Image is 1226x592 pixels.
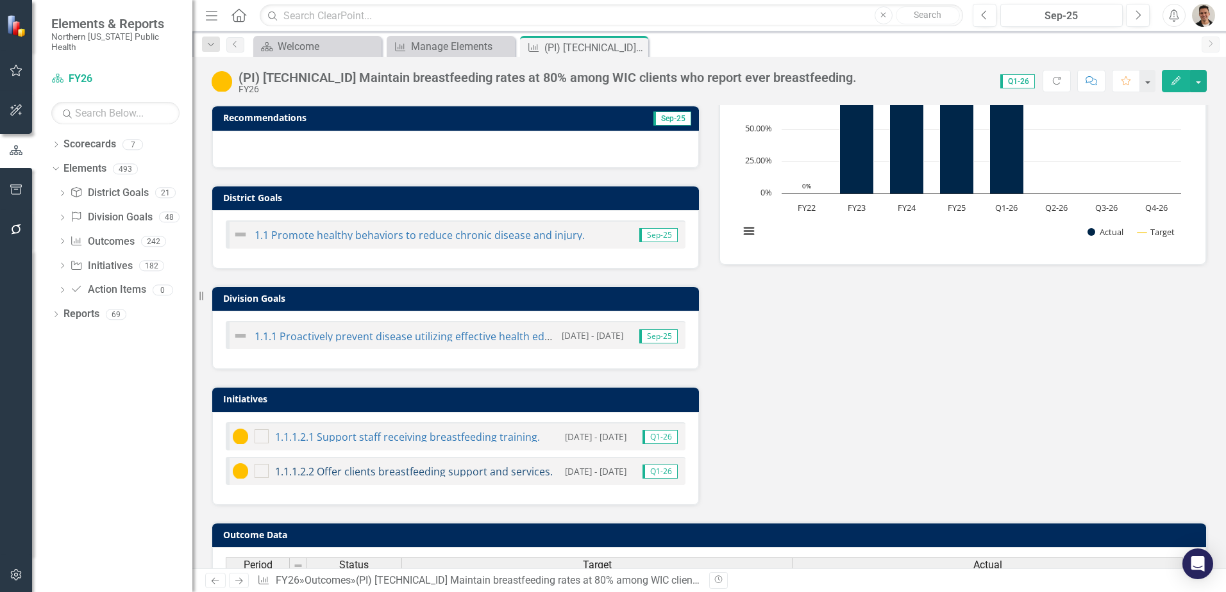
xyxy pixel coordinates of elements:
[239,70,857,85] div: (PI) [TECHNICAL_ID] Maintain breastfeeding rates at 80% among WIC clients who report ever breastf...
[740,222,758,240] button: View chart menu, Chart
[155,188,176,199] div: 21
[565,431,626,443] small: [DATE] - [DATE]
[1145,202,1168,213] text: Q4-26
[106,309,126,320] div: 69
[223,530,1200,539] h3: Outcome Data
[239,85,857,94] div: FY26
[153,284,173,295] div: 0
[1000,4,1123,27] button: Sep-25
[896,6,960,24] button: Search
[159,212,180,223] div: 48
[390,38,512,54] a: Manage Elements
[802,181,811,190] text: 0%
[212,71,232,92] img: In Progress
[275,430,540,444] a: 1.1.1.2.1 Support staff receiving breastfeeding training.
[914,10,941,20] span: Search
[141,236,166,247] div: 242
[233,227,248,242] img: Not Defined
[51,16,180,31] span: Elements & Reports
[233,463,248,479] img: In Progress
[642,430,678,444] span: Q1-26
[70,186,148,201] a: District Goals
[1000,74,1035,88] span: Q1-26
[898,202,916,213] text: FY24
[639,329,678,343] span: Sep-25
[1087,226,1123,238] button: Show Actual
[255,329,887,343] a: 1.1.1 Proactively prevent disease utilizing effective health education efforts including policy, ...
[745,154,772,166] text: 25.00%
[70,210,152,225] a: Division Goals
[639,228,678,242] span: Sep-25
[63,137,116,152] a: Scorecards
[733,59,1188,251] svg: Interactive chart
[760,186,772,198] text: 0%
[940,90,974,193] path: FY25, 81. Actual.
[223,293,693,303] h3: Division Goals
[356,574,840,586] div: (PI) [TECHNICAL_ID] Maintain breastfeeding rates at 80% among WIC clients who report ever breastf...
[583,559,612,571] span: Target
[995,202,1018,213] text: Q1-26
[275,465,553,479] a: 1.1.1.2.2 Offer clients breastfeeding support and services.
[276,574,299,586] a: FY26
[305,574,351,586] a: Outcomes
[260,4,963,27] input: Search ClearPoint...
[139,260,164,271] div: 182
[223,394,693,404] h3: Initiatives
[122,139,143,150] div: 7
[255,228,585,242] a: 1.1 Promote healthy behaviors to reduce chronic disease and injury.
[848,202,866,213] text: FY23
[233,328,248,343] img: Not Defined
[642,465,678,479] span: Q1-26
[63,307,99,322] a: Reports
[278,38,378,54] div: Welcome
[244,559,273,571] span: Period
[1192,4,1215,27] img: Mike Escobar
[562,329,623,341] small: [DATE] - [DATE]
[1182,548,1213,579] div: Open Intercom Messenger
[257,573,700,588] div: » »
[223,193,693,202] h3: District Goals
[840,91,874,193] path: FY23, 80. Actual.
[1138,226,1175,238] button: Show Target
[1095,202,1118,213] text: Q3-26
[973,559,1002,571] span: Actual
[70,259,132,274] a: Initiatives
[223,113,542,122] h3: Recommendations
[51,102,180,124] input: Search Below...
[745,122,772,134] text: 50.00%
[733,59,1193,251] div: Chart. Highcharts interactive chart.
[1005,8,1118,24] div: Sep-25
[948,202,966,213] text: FY25
[233,429,248,444] img: In Progress
[51,72,180,86] a: FY26
[653,111,691,126] span: Sep-25
[544,40,645,56] div: (PI) [TECHNICAL_ID] Maintain breastfeeding rates at 80% among WIC clients who report ever breastf...
[63,161,106,176] a: Elements
[890,91,924,193] path: FY24, 80. Actual.
[113,163,138,174] div: 493
[798,202,816,213] text: FY22
[990,88,1024,193] path: Q1-26, 82. Actual.
[6,14,29,37] img: ClearPoint Strategy
[256,38,378,54] a: Welcome
[339,559,369,571] span: Status
[51,31,180,53] small: Northern [US_STATE] Public Health
[1045,202,1068,213] text: Q2-26
[293,561,303,571] img: 8DAGhfEEPCf229AAAAAElFTkSuQmCC
[70,283,146,297] a: Action Items
[70,234,134,249] a: Outcomes
[411,38,512,54] div: Manage Elements
[565,465,626,477] small: [DATE] - [DATE]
